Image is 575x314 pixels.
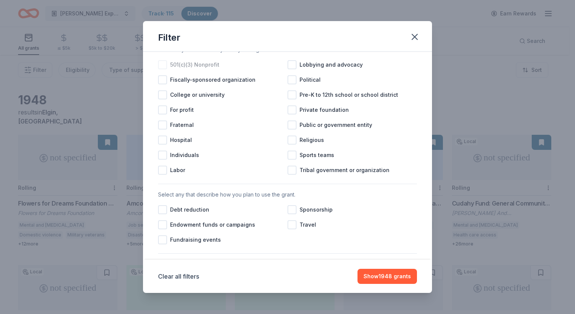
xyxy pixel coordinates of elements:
[170,60,219,69] span: 501(c)(3) Nonprofit
[170,235,221,244] span: Fundraising events
[170,75,256,84] span: Fiscally-sponsored organization
[170,166,185,175] span: Labor
[300,220,316,229] span: Travel
[158,32,180,44] div: Filter
[300,60,363,69] span: Lobbying and advocacy
[170,136,192,145] span: Hospital
[170,220,255,229] span: Endowment funds or campaigns
[170,90,225,99] span: College or university
[300,75,321,84] span: Political
[300,151,334,160] span: Sports teams
[300,105,349,114] span: Private foundation
[300,205,333,214] span: Sponsorship
[170,120,194,130] span: Fraternal
[170,105,194,114] span: For profit
[170,205,209,214] span: Debt reduction
[300,136,324,145] span: Religious
[357,269,417,284] button: Show1948 grants
[170,151,199,160] span: Individuals
[158,272,199,281] button: Clear all filters
[300,166,389,175] span: Tribal government or organization
[300,90,398,99] span: Pre-K to 12th school or school district
[158,190,417,199] div: Select any that describe how you plan to use the grant.
[300,120,372,130] span: Public or government entity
